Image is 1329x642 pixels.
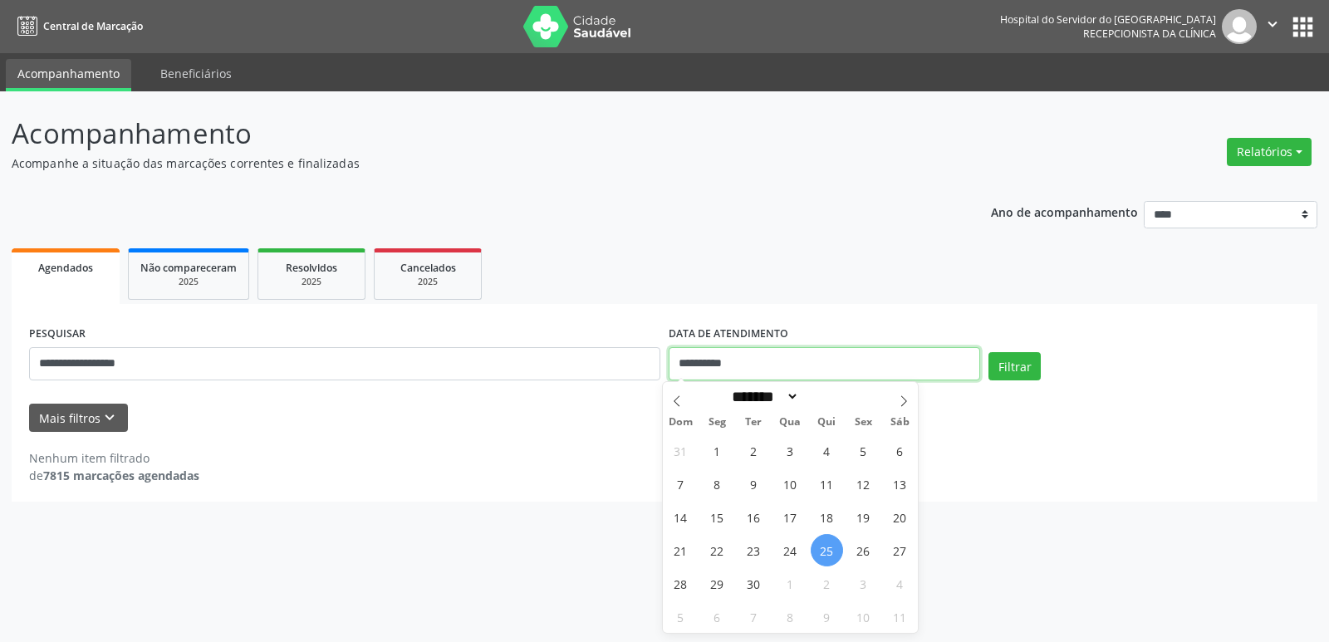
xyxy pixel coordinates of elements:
span: Setembro 15, 2025 [701,501,733,533]
span: Setembro 27, 2025 [884,534,916,566]
span: Setembro 2, 2025 [738,434,770,467]
span: Ter [735,417,772,428]
span: Setembro 16, 2025 [738,501,770,533]
button: Filtrar [988,352,1041,380]
strong: 7815 marcações agendadas [43,468,199,483]
input: Year [799,388,854,405]
span: Setembro 5, 2025 [847,434,880,467]
span: Agosto 31, 2025 [664,434,697,467]
span: Seg [699,417,735,428]
span: Setembro 22, 2025 [701,534,733,566]
span: Setembro 12, 2025 [847,468,880,500]
a: Central de Marcação [12,12,143,40]
span: Não compareceram [140,261,237,275]
span: Setembro 28, 2025 [664,567,697,600]
span: Setembro 9, 2025 [738,468,770,500]
span: Setembro 3, 2025 [774,434,807,467]
select: Month [727,388,800,405]
span: Setembro 4, 2025 [811,434,843,467]
a: Beneficiários [149,59,243,88]
div: Hospital do Servidor do [GEOGRAPHIC_DATA] [1000,12,1216,27]
span: Dom [663,417,699,428]
span: Setembro 23, 2025 [738,534,770,566]
span: Outubro 4, 2025 [884,567,916,600]
span: Setembro 1, 2025 [701,434,733,467]
span: Setembro 13, 2025 [884,468,916,500]
span: Sex [845,417,881,428]
span: Qua [772,417,808,428]
span: Setembro 30, 2025 [738,567,770,600]
span: Resolvidos [286,261,337,275]
div: 2025 [270,276,353,288]
div: de [29,467,199,484]
span: Agendados [38,261,93,275]
button: apps [1288,12,1317,42]
i:  [1263,15,1282,33]
i: keyboard_arrow_down [101,409,119,427]
span: Qui [808,417,845,428]
span: Setembro 10, 2025 [774,468,807,500]
span: Setembro 11, 2025 [811,468,843,500]
span: Outubro 6, 2025 [701,600,733,633]
span: Recepcionista da clínica [1083,27,1216,41]
span: Setembro 21, 2025 [664,534,697,566]
span: Sáb [881,417,918,428]
label: PESQUISAR [29,321,86,347]
p: Acompanhamento [12,113,925,154]
span: Outubro 3, 2025 [847,567,880,600]
button: Relatórios [1227,138,1312,166]
span: Setembro 26, 2025 [847,534,880,566]
img: img [1222,9,1257,44]
div: Nenhum item filtrado [29,449,199,467]
span: Setembro 14, 2025 [664,501,697,533]
span: Outubro 8, 2025 [774,600,807,633]
p: Acompanhe a situação das marcações correntes e finalizadas [12,154,925,172]
span: Outubro 2, 2025 [811,567,843,600]
span: Setembro 29, 2025 [701,567,733,600]
span: Setembro 6, 2025 [884,434,916,467]
span: Outubro 11, 2025 [884,600,916,633]
span: Outubro 10, 2025 [847,600,880,633]
span: Setembro 8, 2025 [701,468,733,500]
span: Setembro 18, 2025 [811,501,843,533]
span: Outubro 1, 2025 [774,567,807,600]
span: Setembro 7, 2025 [664,468,697,500]
span: Setembro 19, 2025 [847,501,880,533]
p: Ano de acompanhamento [991,201,1138,222]
span: Setembro 20, 2025 [884,501,916,533]
button: Mais filtroskeyboard_arrow_down [29,404,128,433]
label: DATA DE ATENDIMENTO [669,321,788,347]
span: Outubro 9, 2025 [811,600,843,633]
div: 2025 [140,276,237,288]
span: Outubro 7, 2025 [738,600,770,633]
button:  [1257,9,1288,44]
span: Setembro 25, 2025 [811,534,843,566]
a: Acompanhamento [6,59,131,91]
span: Setembro 17, 2025 [774,501,807,533]
span: Outubro 5, 2025 [664,600,697,633]
span: Setembro 24, 2025 [774,534,807,566]
span: Central de Marcação [43,19,143,33]
div: 2025 [386,276,469,288]
span: Cancelados [400,261,456,275]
